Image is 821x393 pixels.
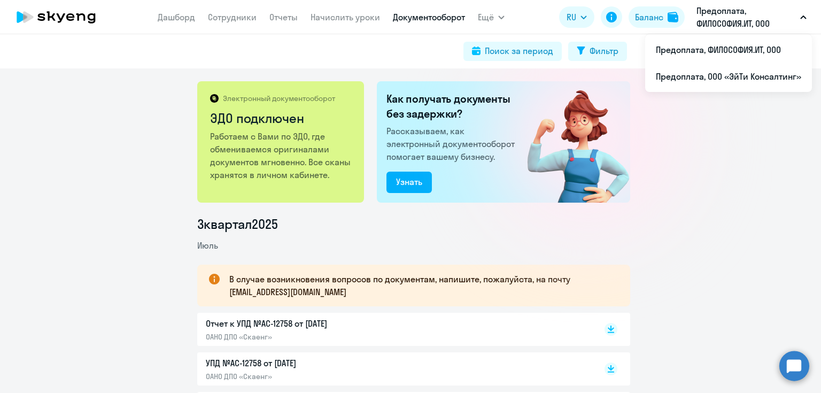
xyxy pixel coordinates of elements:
[197,240,218,251] span: Июль
[485,44,553,57] div: Поиск за период
[206,317,582,342] a: Отчет к УПД №AC-12758 от [DATE]ОАНО ДПО «Скаенг»
[229,273,611,298] p: В случае возникновения вопросов по документам, напишите, пожалуйста, на почту [EMAIL_ADDRESS][DOM...
[629,6,685,28] button: Балансbalance
[386,125,519,163] p: Рассказываем, как электронный документооборот помогает вашему бизнесу.
[386,172,432,193] button: Узнать
[567,11,576,24] span: RU
[210,130,353,181] p: Работаем с Вами по ЭДО, где обмениваемся оригиналами документов мгновенно. Все сканы хранятся в л...
[668,12,678,22] img: balance
[311,12,380,22] a: Начислить уроки
[393,12,465,22] a: Документооборот
[463,42,562,61] button: Поиск за период
[210,110,353,127] h2: ЭДО подключен
[206,357,582,381] a: УПД №AC-12758 от [DATE]ОАНО ДПО «Скаенг»
[206,372,430,381] p: ОАНО ДПО «Скаенг»
[206,317,430,330] p: Отчет к УПД №AC-12758 от [DATE]
[197,215,630,233] li: 3 квартал 2025
[386,91,519,121] h2: Как получать документы без задержки?
[206,357,430,369] p: УПД №AC-12758 от [DATE]
[396,175,422,188] div: Узнать
[635,11,663,24] div: Баланс
[223,94,335,103] p: Электронный документооборот
[559,6,594,28] button: RU
[696,4,796,30] p: Предоплата, ФИЛОСОФИЯ.ИТ, ООО
[568,42,627,61] button: Фильтр
[510,81,630,203] img: connected
[206,332,430,342] p: ОАНО ДПО «Скаенг»
[645,34,812,92] ul: Ещё
[691,4,812,30] button: Предоплата, ФИЛОСОФИЯ.ИТ, ООО
[208,12,257,22] a: Сотрудники
[158,12,195,22] a: Дашборд
[478,6,505,28] button: Ещё
[269,12,298,22] a: Отчеты
[590,44,618,57] div: Фильтр
[478,11,494,24] span: Ещё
